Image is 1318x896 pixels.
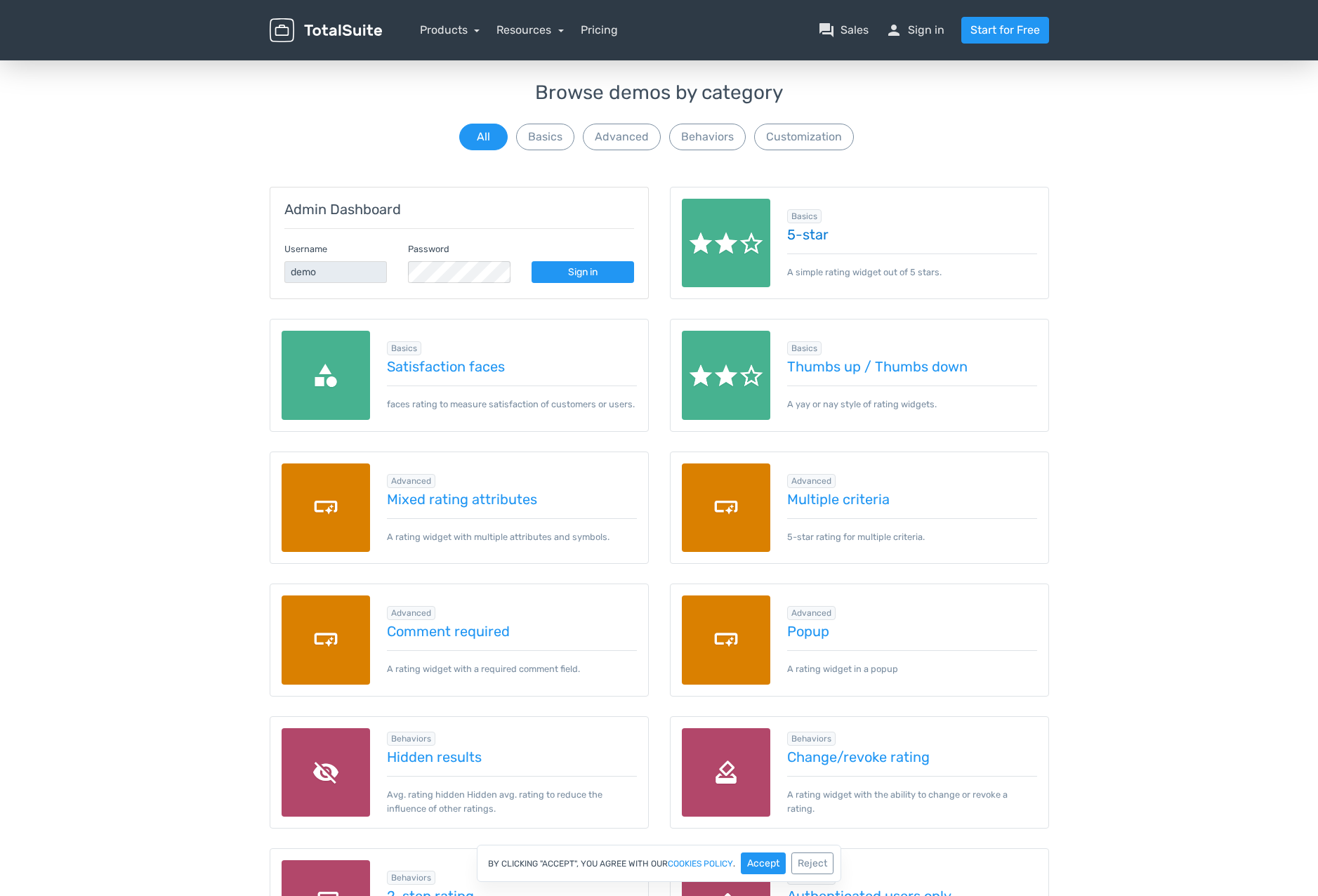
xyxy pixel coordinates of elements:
img: blind-poll.png.webp [682,728,771,817]
img: custom-fields.png.webp [282,595,371,685]
img: custom-fields.png.webp [682,463,771,553]
p: A rating widget in a popup [787,650,1037,676]
a: Sign in [532,261,634,283]
button: Behaviors [669,124,746,150]
a: personSign in [885,22,944,39]
span: Browse all in Advanced [387,474,435,488]
p: A yay or nay style of rating widgets. [787,386,1037,411]
a: Mixed rating attributes [387,492,637,507]
span: Browse all in Advanced [787,606,836,620]
span: Browse all in Basics [387,341,421,355]
button: Basics [516,124,574,150]
a: 5-star [787,227,1037,242]
a: Products [420,23,480,37]
a: Multiple criteria [787,492,1037,507]
p: A rating widget with a required comment field. [387,650,637,676]
a: question_answerSales [818,22,869,39]
a: Popup [787,624,1037,639]
a: Change/revoke rating [787,749,1037,765]
p: Avg. rating hidden Hidden avg. rating to reduce the influence of other ratings. [387,776,637,815]
a: Comment required [387,624,637,639]
img: TotalSuite for WordPress [270,18,382,43]
span: Browse all in Basics [787,341,822,355]
a: Satisfaction faces [387,359,637,374]
img: categories.png.webp [282,331,371,420]
a: Thumbs up / Thumbs down [787,359,1037,374]
span: Browse all in Advanced [787,474,836,488]
a: Start for Free [961,17,1049,44]
span: person [885,22,902,39]
label: Username [284,242,327,256]
a: cookies policy [668,859,733,868]
span: Browse all in Behaviors [787,732,836,746]
span: Browse all in Basics [787,209,822,223]
a: Hidden results [387,749,637,765]
button: Accept [741,852,786,874]
a: Pricing [581,22,618,39]
p: A rating widget with the ability to change or revoke a rating. [787,776,1037,815]
span: Browse all in Behaviors [387,732,435,746]
button: Reject [791,852,833,874]
button: Advanced [583,124,661,150]
img: rate.png.webp [682,331,771,420]
a: Resources [496,23,564,37]
label: Password [408,242,449,256]
button: Customization [754,124,854,150]
button: All [459,124,508,150]
span: Browse all in Advanced [387,606,435,620]
img: custom-fields.png.webp [282,463,371,553]
span: question_answer [818,22,835,39]
img: rate.png.webp [682,199,771,288]
p: 5-star rating for multiple criteria. [787,518,1037,543]
img: custom-fields.png.webp [682,595,771,685]
p: A rating widget with multiple attributes and symbols. [387,518,637,543]
p: faces rating to measure satisfaction of customers or users. [387,386,637,411]
img: hidden-results.png.webp [282,728,371,817]
p: A simple rating widget out of 5 stars. [787,253,1037,279]
div: By clicking "Accept", you agree with our . [477,845,841,882]
h3: Browse demos by category [270,82,1049,104]
h5: Admin Dashboard [284,202,634,217]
